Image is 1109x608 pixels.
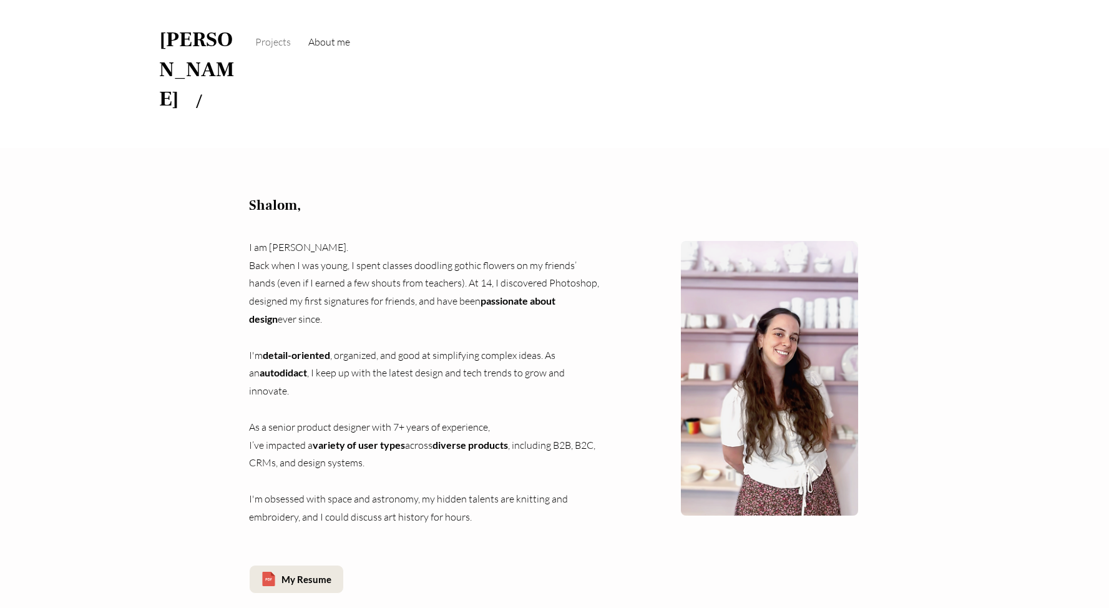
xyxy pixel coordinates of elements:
[249,197,301,214] span: Shalom,
[249,493,568,523] span: I'm obsessed with space and astronomy, my hidden talents are knitting and embroidery, and I could...
[302,21,356,63] a: About me
[249,259,599,325] span: Back when I was young, I spent classes doodling gothic flowers on my friends’ hands (even if I ea...
[432,439,508,451] span: diverse products
[249,349,565,398] span: I'm , organized, and good at simplifying complex ideas. As an , I keep up with the latest design ...
[263,349,330,361] span: detail-oriented
[179,87,202,113] a: /
[308,36,350,48] span: About me
[249,565,344,594] a: My Resume
[196,93,202,110] span: /
[249,439,595,469] span: I’ve impacted a across , including B2B, B2C, CRMs, and design systems.
[249,421,490,433] span: As a senior product designer with 7+ years of experience,
[313,439,405,451] span: variety of user types
[681,241,858,516] img: about dana hay
[249,21,297,63] a: Projects
[249,21,861,63] nav: Site
[260,366,307,378] span: autodidact
[249,295,555,325] span: passionate about design
[281,574,331,585] span: My Resume
[159,26,234,112] a: [PERSON_NAME]
[255,36,291,48] span: Projects
[249,241,348,253] span: I am [PERSON_NAME].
